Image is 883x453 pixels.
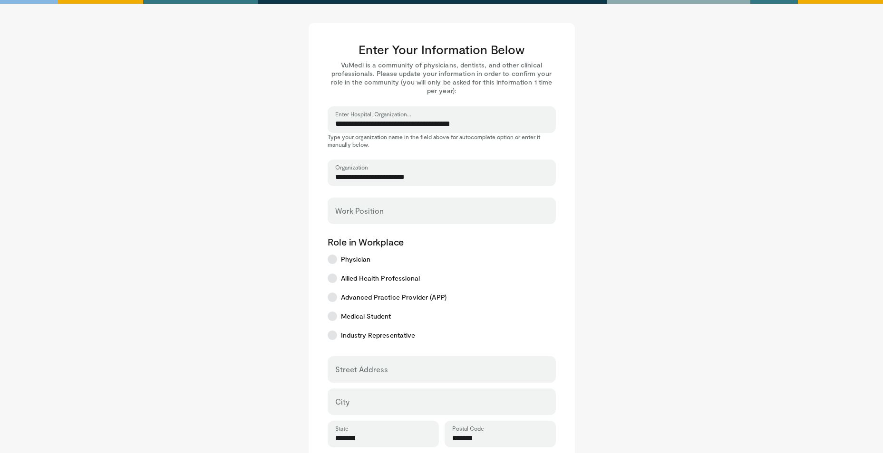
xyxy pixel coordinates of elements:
label: State [335,425,349,432]
label: Work Position [335,201,384,220]
p: Role in Workplace [328,236,556,248]
p: Type your organization name in the field above for autocomplete option or enter it manually below. [328,133,556,148]
span: Advanced Practice Provider (APP) [341,293,446,302]
label: Enter Hospital, Organization... [335,110,411,118]
span: Industry Representative [341,330,416,340]
label: Postal Code [452,425,484,432]
span: Allied Health Professional [341,274,420,283]
label: Street Address [335,360,388,379]
label: City [335,392,349,411]
label: Organization [335,163,368,171]
span: Physician [341,255,371,264]
p: VuMedi is a community of physicians, dentists, and other clinical professionals. Please update yo... [328,61,556,95]
span: Medical Student [341,311,391,321]
h3: Enter Your Information Below [328,42,556,57]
